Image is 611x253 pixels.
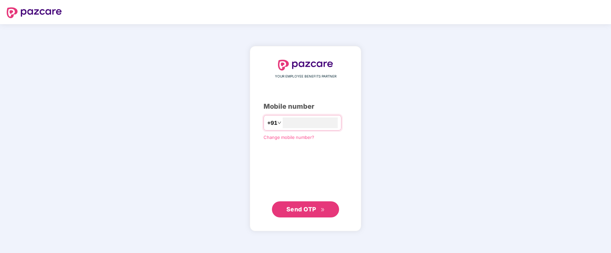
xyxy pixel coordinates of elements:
[278,60,333,70] img: logo
[277,121,281,125] span: down
[264,135,314,140] a: Change mobile number?
[7,7,62,18] img: logo
[286,206,316,213] span: Send OTP
[272,201,339,217] button: Send OTPdouble-right
[321,208,325,212] span: double-right
[267,119,277,127] span: +91
[264,101,347,112] div: Mobile number
[275,74,336,79] span: YOUR EMPLOYEE BENEFITS PARTNER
